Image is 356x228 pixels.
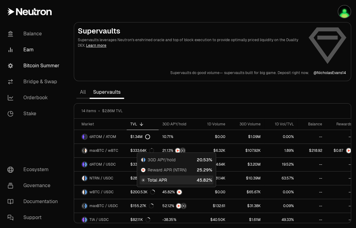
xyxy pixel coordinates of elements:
a: -- [298,213,326,226]
div: $331.10K [130,162,153,167]
a: Bridge & Swap [2,74,66,90]
a: NTRN LogoUSDC LogoNTRN / USDC [74,171,127,185]
a: $155.27K [127,199,159,213]
a: maxBTC LogoUSDC LogomaxBTC / USDC [74,199,127,213]
div: Rewards [330,122,352,127]
div: $333.64K [130,148,154,153]
a: Supervaults [89,86,124,98]
a: Bitcoin Summer [2,58,66,74]
img: NTRN [175,148,180,153]
a: All [76,86,89,98]
span: maxBTC / wBTC [89,148,118,153]
img: USDC Logo [85,203,87,208]
span: $2.86M TVL [102,108,123,113]
img: maxBTC Logo [82,148,84,153]
div: 30D APY/hold [162,122,193,127]
a: -- [298,185,326,199]
a: Earn [2,42,66,58]
span: NTRN / USDC [89,176,113,181]
a: $65.67K [229,185,264,199]
a: $132.61 [197,199,229,213]
div: $200.53K [130,190,155,195]
p: supervaults built for big game. [224,70,276,75]
img: wBTC Logo [82,190,84,195]
a: Ecosystem [2,162,66,178]
img: ATOM Logo [85,134,87,139]
a: -- [298,171,326,185]
p: Supervaults do good volume— [170,70,223,75]
img: dATOM Logo [82,134,84,139]
a: $0.00 [197,185,229,199]
img: NTRN Logo [82,176,84,181]
a: $31.38K [229,199,264,213]
div: $155.27K [130,203,154,208]
h2: Supervaults [78,26,303,36]
div: 1D Vol/TVL [268,122,294,127]
a: Support [2,210,66,226]
a: Learn more [86,43,106,48]
span: dATOM / USDC [89,162,116,167]
a: Stake [2,106,66,122]
a: dATOM LogoUSDC LogodATOM / USDC [74,158,127,171]
img: USDC Logo [144,158,145,162]
span: wBTC / USDC [89,190,114,195]
button: NTRN [162,189,193,195]
a: Balance [2,26,66,42]
a: Documentation [2,194,66,210]
a: TIA LogoUSDC LogoTIA / USDC [74,213,127,226]
a: $200.53K [127,185,159,199]
img: TIA Logo [82,217,84,222]
span: TIA / USDC [89,217,109,222]
a: $1.09M [229,130,264,143]
div: 1D Volume [200,122,225,127]
a: 63.57% [264,171,298,185]
a: 1.89% [264,144,298,157]
p: @ NicholasEvans14 [314,70,346,75]
p: Deposit right now. [278,70,309,75]
a: 0.00% [264,185,298,199]
a: 0.00% [264,130,298,143]
span: dATOM / ATOM [89,134,116,139]
a: -- [298,199,326,213]
a: wBTC LogoUSDC LogowBTC / USDC [74,185,127,199]
a: Orderbook [2,90,66,106]
a: $331.10K [127,158,159,171]
span: Reward APR (NTRN) [148,167,187,173]
a: $284.92K [127,171,159,185]
span: maxBTC / USDC [89,203,118,208]
a: Governance [2,178,66,194]
p: Supervaults leverages Neutron's enshrined oracle and top of block execution to provide optimally ... [78,37,303,48]
div: TVL [130,122,155,127]
img: Structured Points [181,203,186,208]
div: $284.92K [130,176,154,181]
img: maxBTC Logo [82,203,84,208]
a: $6.32K [197,144,229,157]
img: NTRN [177,190,182,195]
img: wBTC Logo [141,158,143,162]
a: -- [298,158,326,171]
a: $107.92K [229,144,264,157]
a: 49.33% [264,213,298,226]
a: dATOM LogoATOM LogodATOM / ATOM [74,130,127,143]
a: NTRNStructured Points [159,144,197,157]
a: 0.09% [264,199,298,213]
img: wBTC Logo [85,148,87,153]
a: $333.64K [127,144,159,157]
a: $1.34M [127,130,159,143]
a: maxBTC LogowBTC LogomaxBTC / wBTC [74,144,127,157]
a: $82.11K [127,213,159,226]
img: USDC Logo [85,190,87,195]
img: dATOM Logo [82,162,84,167]
a: $1.61M [229,213,264,226]
a: Supervaults do good volume—supervaults built for big game.Deposit right now. [170,70,309,75]
span: 30D APY/hold [148,157,176,163]
img: USDC Logo [85,162,87,167]
button: NTRNStructured Points [162,203,193,209]
div: Market [81,122,123,127]
a: $3.20M [229,158,264,171]
img: USDC Logo [85,176,87,181]
div: Balance [301,122,322,127]
a: $10.39M [229,171,264,185]
img: NTRN [141,168,145,172]
img: Structured Points [180,148,185,153]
